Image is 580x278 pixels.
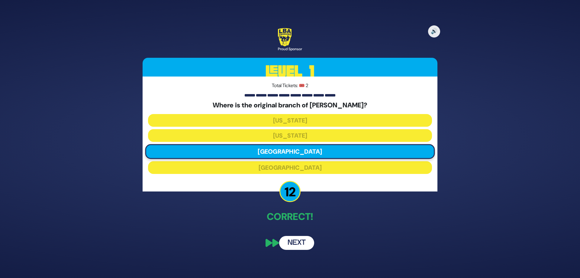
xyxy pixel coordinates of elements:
[148,161,432,174] button: [GEOGRAPHIC_DATA]
[428,25,440,38] button: 🔊
[143,209,437,224] p: Correct!
[148,129,432,142] button: [US_STATE]
[278,46,302,52] div: Proud Sponsor
[148,114,432,127] button: [US_STATE]
[279,236,314,250] button: Next
[145,144,435,159] button: [GEOGRAPHIC_DATA]
[278,28,292,46] img: LBA
[148,82,432,89] p: Total Tickets: 🎟️ 2
[143,58,437,85] h3: Level 1
[279,181,301,202] p: 12
[148,101,432,109] h5: Where is the original branch of [PERSON_NAME]?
